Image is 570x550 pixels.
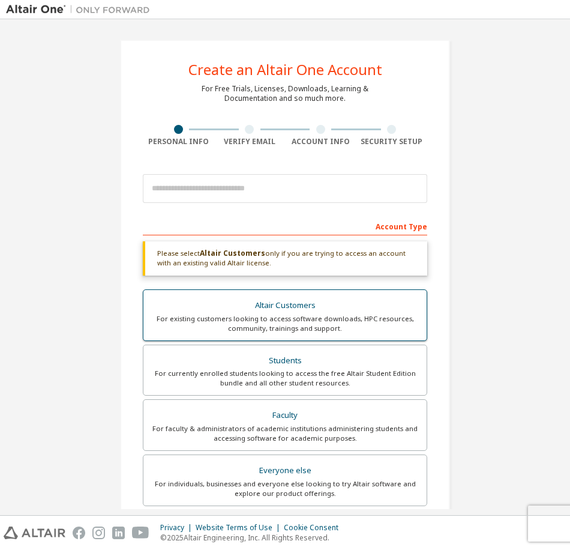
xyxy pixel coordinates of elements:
[143,216,427,235] div: Account Type
[73,527,85,539] img: facebook.svg
[188,62,382,77] div: Create an Altair One Account
[151,369,419,388] div: For currently enrolled students looking to access the free Altair Student Edition bundle and all ...
[92,527,105,539] img: instagram.svg
[151,314,419,333] div: For existing customers looking to access software downloads, HPC resources, community, trainings ...
[151,352,419,369] div: Students
[132,527,149,539] img: youtube.svg
[214,137,286,147] div: Verify Email
[143,241,427,276] div: Please select only if you are trying to access an account with an existing valid Altair license.
[151,424,419,443] div: For faculty & administrators of academic institutions administering students and accessing softwa...
[151,462,419,479] div: Everyone else
[151,407,419,424] div: Faculty
[160,523,196,533] div: Privacy
[160,533,346,543] p: © 2025 Altair Engineering, Inc. All Rights Reserved.
[202,84,368,103] div: For Free Trials, Licenses, Downloads, Learning & Documentation and so much more.
[285,137,356,147] div: Account Info
[6,4,156,16] img: Altair One
[151,479,419,498] div: For individuals, businesses and everyone else looking to try Altair software and explore our prod...
[200,248,265,258] b: Altair Customers
[356,137,428,147] div: Security Setup
[196,523,284,533] div: Website Terms of Use
[143,137,214,147] div: Personal Info
[112,527,125,539] img: linkedin.svg
[4,527,65,539] img: altair_logo.svg
[151,297,419,314] div: Altair Customers
[284,523,346,533] div: Cookie Consent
